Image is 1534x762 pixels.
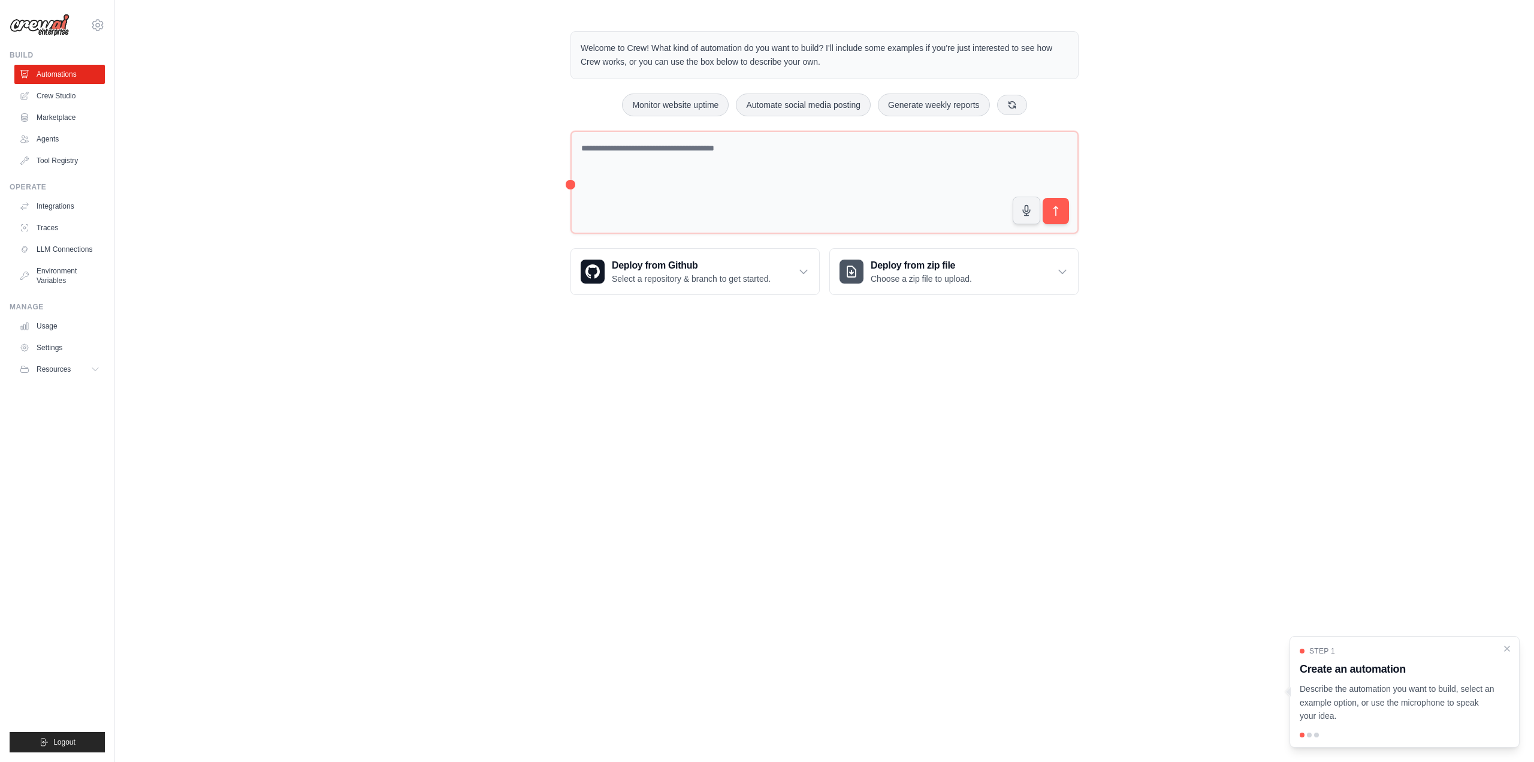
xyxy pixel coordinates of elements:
span: Step 1 [1309,646,1335,656]
a: Crew Studio [14,86,105,106]
div: Manage [10,302,105,312]
a: Settings [14,338,105,357]
span: Resources [37,365,71,374]
button: Close walkthrough [1502,644,1512,653]
a: Integrations [14,197,105,216]
h3: Deploy from zip file [871,258,972,273]
button: Monitor website uptime [622,94,729,116]
h3: Create an automation [1300,661,1495,677]
button: Automate social media posting [736,94,871,116]
img: Logo [10,14,70,37]
p: Select a repository & branch to get started. [612,273,771,285]
a: Automations [14,65,105,84]
p: Welcome to Crew! What kind of automation do you want to build? I'll include some examples if you'... [581,41,1068,69]
a: Environment Variables [14,261,105,290]
p: Describe the automation you want to build, select an example option, or use the microphone to spe... [1300,682,1495,723]
a: Marketplace [14,108,105,127]
a: Tool Registry [14,151,105,170]
h3: Deploy from Github [612,258,771,273]
button: Generate weekly reports [878,94,990,116]
span: Logout [53,737,76,747]
div: Operate [10,182,105,192]
a: LLM Connections [14,240,105,259]
button: Logout [10,732,105,752]
p: Choose a zip file to upload. [871,273,972,285]
a: Usage [14,317,105,336]
a: Agents [14,129,105,149]
a: Traces [14,218,105,237]
button: Resources [14,360,105,379]
div: Build [10,50,105,60]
